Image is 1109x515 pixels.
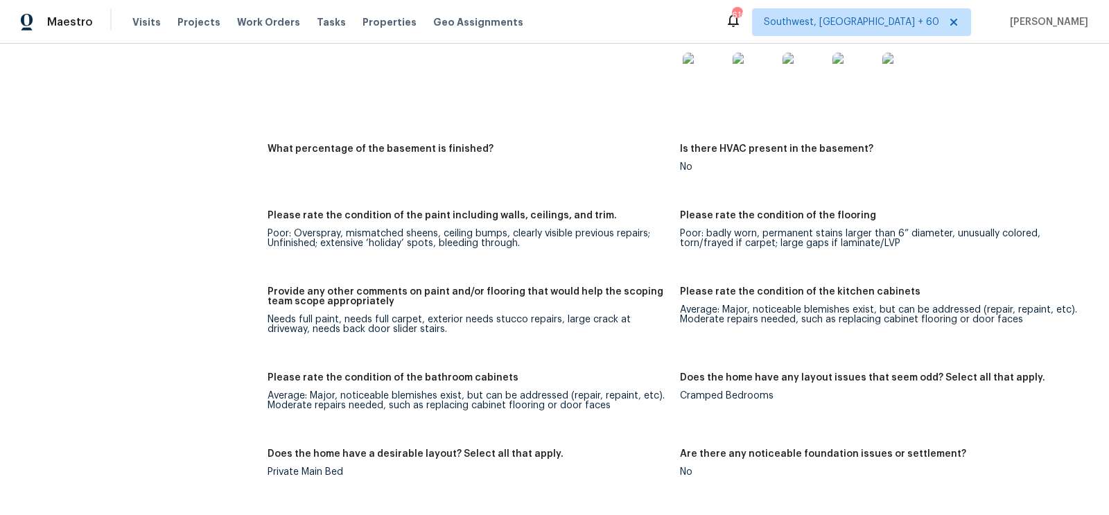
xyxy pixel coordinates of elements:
h5: Are there any noticeable foundation issues or settlement? [680,449,966,459]
h5: Please rate the condition of the bathroom cabinets [268,373,518,383]
h5: Provide any other comments on paint and/or flooring that would help the scoping team scope approp... [268,287,669,306]
div: Private Main Bed [268,467,669,477]
span: Tasks [317,17,346,27]
h5: Does the home have any layout issues that seem odd? Select all that apply. [680,373,1045,383]
div: No [680,162,1081,172]
div: Average: Major, noticeable blemishes exist, but can be addressed (repair, repaint, etc). Moderate... [268,391,669,410]
div: 610 [732,8,742,22]
div: Average: Major, noticeable blemishes exist, but can be addressed (repair, repaint, etc). Moderate... [680,305,1081,324]
h5: Please rate the condition of the flooring [680,211,876,220]
h5: Please rate the condition of the paint including walls, ceilings, and trim. [268,211,617,220]
div: Cramped Bedrooms [680,391,1081,401]
h5: What percentage of the basement is finished? [268,144,494,154]
div: Poor: Overspray, mismatched sheens, ceiling bumps, clearly visible previous repairs; Unfinished; ... [268,229,669,248]
div: Needs full paint, needs full carpet, exterior needs stucco repairs, large crack at driveway, need... [268,315,669,334]
span: Maestro [47,15,93,29]
h5: Please rate the condition of the kitchen cabinets [680,287,920,297]
span: [PERSON_NAME] [1004,15,1088,29]
span: Southwest, [GEOGRAPHIC_DATA] + 60 [764,15,939,29]
span: Work Orders [237,15,300,29]
div: Yes, unfinished (2+ photos) [680,18,1081,105]
span: Properties [363,15,417,29]
h5: Is there HVAC present in the basement? [680,144,873,154]
div: No [680,467,1081,477]
h5: Does the home have a desirable layout? Select all that apply. [268,449,564,459]
span: Projects [177,15,220,29]
span: Visits [132,15,161,29]
span: Geo Assignments [433,15,523,29]
div: Poor: badly worn, permanent stains larger than 6” diameter, unusually colored, torn/frayed if car... [680,229,1081,248]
